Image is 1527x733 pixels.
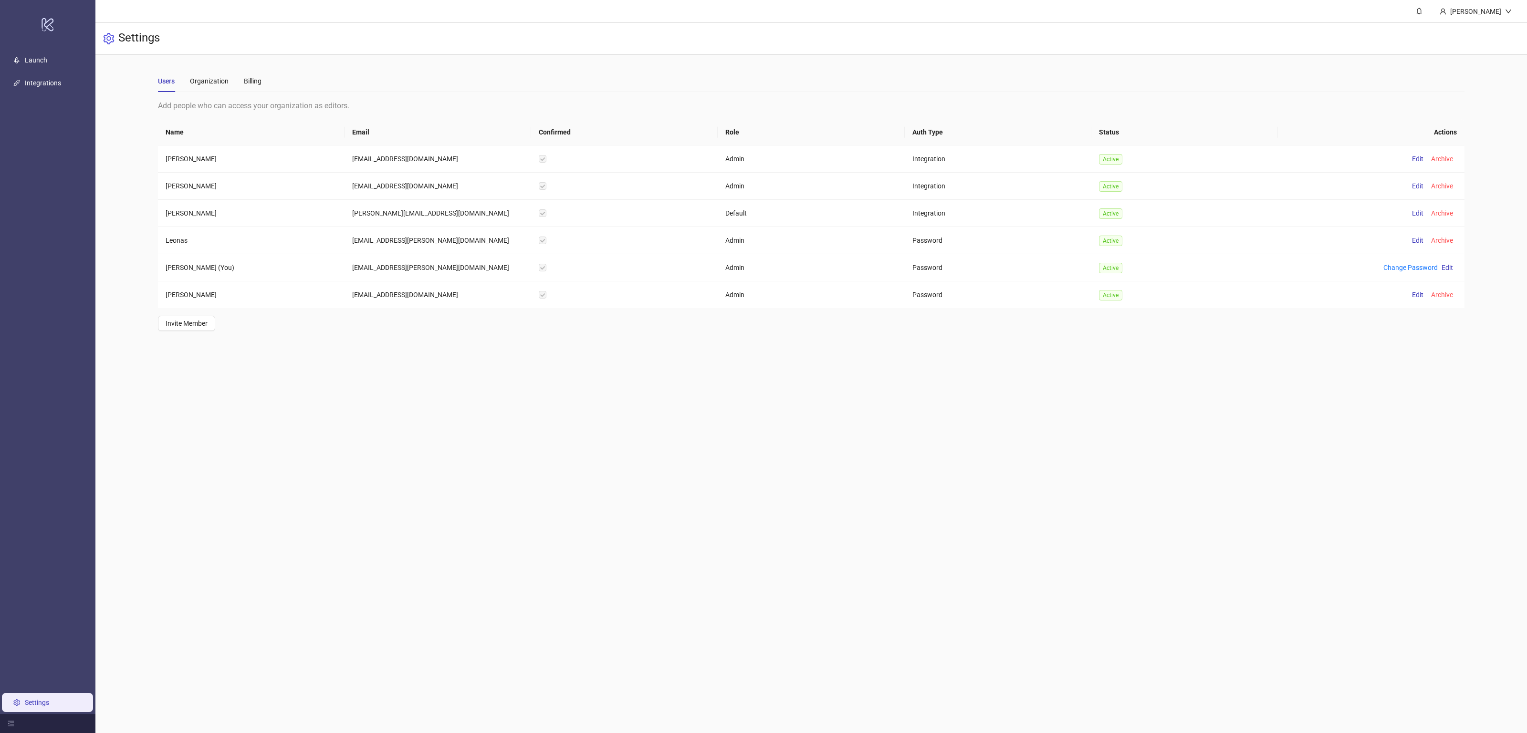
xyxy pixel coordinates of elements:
span: Edit [1412,155,1423,163]
td: [EMAIL_ADDRESS][DOMAIN_NAME] [345,145,531,173]
span: Active [1099,154,1122,165]
td: Password [905,254,1091,281]
td: [PERSON_NAME] [158,145,345,173]
button: Archive [1427,180,1457,192]
td: Admin [718,281,904,308]
th: Confirmed [531,119,718,145]
button: Edit [1408,180,1427,192]
span: setting [103,33,115,44]
th: Status [1091,119,1278,145]
span: Archive [1431,209,1453,217]
button: Archive [1427,289,1457,300]
td: [EMAIL_ADDRESS][DOMAIN_NAME] [345,173,531,200]
div: Users [158,76,175,86]
span: Active [1099,290,1122,300]
a: Change Password [1383,264,1438,271]
span: user [1440,8,1446,15]
button: Edit [1438,262,1457,273]
a: Integrations [25,79,61,87]
span: Edit [1412,209,1423,217]
td: Leonas [158,227,345,254]
td: Password [905,227,1091,254]
span: Active [1099,208,1122,219]
td: Admin [718,254,904,281]
span: Edit [1442,264,1453,271]
div: Billing [244,76,261,86]
div: [PERSON_NAME] [1446,6,1505,17]
td: Admin [718,145,904,173]
h3: Settings [118,31,160,47]
td: [PERSON_NAME] [158,200,345,227]
span: Active [1099,263,1122,273]
td: Admin [718,173,904,200]
td: [PERSON_NAME] [158,173,345,200]
td: Integration [905,145,1091,173]
td: Default [718,200,904,227]
span: Edit [1412,237,1423,244]
span: Archive [1431,155,1453,163]
button: Archive [1427,153,1457,165]
td: [EMAIL_ADDRESS][PERSON_NAME][DOMAIN_NAME] [345,227,531,254]
th: Auth Type [905,119,1091,145]
span: Invite Member [166,320,208,327]
button: Invite Member [158,316,215,331]
td: [PERSON_NAME] [158,281,345,308]
span: Active [1099,181,1122,192]
button: Edit [1408,207,1427,219]
button: Archive [1427,207,1457,219]
td: [EMAIL_ADDRESS][PERSON_NAME][DOMAIN_NAME] [345,254,531,281]
a: Settings [25,699,49,706]
span: Edit [1412,182,1423,190]
span: Archive [1431,237,1453,244]
button: Edit [1408,153,1427,165]
button: Archive [1427,235,1457,246]
span: bell [1416,8,1422,14]
th: Name [158,119,345,145]
td: Integration [905,173,1091,200]
button: Edit [1408,289,1427,300]
th: Email [345,119,531,145]
span: menu-fold [8,720,14,727]
span: Archive [1431,291,1453,299]
span: down [1505,8,1512,15]
th: Role [718,119,904,145]
div: Add people who can access your organization as editors. [158,100,1464,112]
span: Edit [1412,291,1423,299]
a: Launch [25,56,47,64]
td: Admin [718,227,904,254]
td: Password [905,281,1091,308]
span: Archive [1431,182,1453,190]
td: [EMAIL_ADDRESS][DOMAIN_NAME] [345,281,531,308]
th: Actions [1278,119,1464,145]
td: [PERSON_NAME][EMAIL_ADDRESS][DOMAIN_NAME] [345,200,531,227]
td: [PERSON_NAME] (You) [158,254,345,281]
button: Edit [1408,235,1427,246]
td: Integration [905,200,1091,227]
span: Active [1099,236,1122,246]
div: Organization [190,76,229,86]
